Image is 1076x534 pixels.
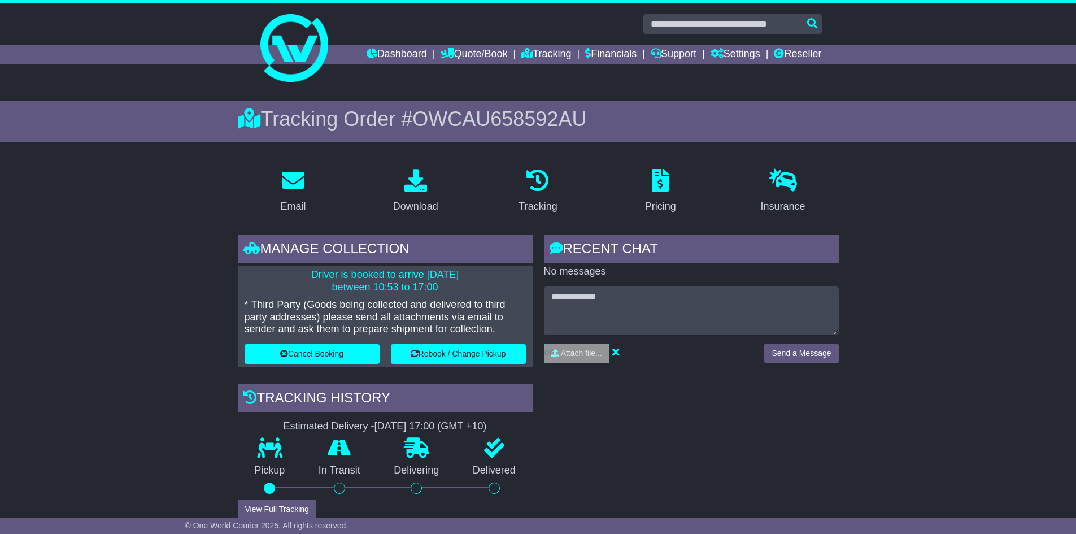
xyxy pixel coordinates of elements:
[521,45,571,64] a: Tracking
[711,45,760,64] a: Settings
[386,165,446,218] a: Download
[280,199,306,214] div: Email
[367,45,427,64] a: Dashboard
[441,45,507,64] a: Quote/Book
[245,269,526,293] p: Driver is booked to arrive [DATE] between 10:53 to 17:00
[391,344,526,364] button: Rebook / Change Pickup
[238,500,316,519] button: View Full Tracking
[273,165,313,218] a: Email
[185,521,348,530] span: © One World Courier 2025. All rights reserved.
[651,45,696,64] a: Support
[753,165,813,218] a: Insurance
[412,107,586,131] span: OWCAU658592AU
[544,235,839,266] div: RECENT CHAT
[374,420,487,433] div: [DATE] 17:00 (GMT +10)
[302,464,377,477] p: In Transit
[764,344,838,363] button: Send a Message
[238,464,302,477] p: Pickup
[456,464,533,477] p: Delivered
[377,464,456,477] p: Delivering
[238,420,533,433] div: Estimated Delivery -
[519,199,557,214] div: Tracking
[585,45,637,64] a: Financials
[774,45,821,64] a: Reseller
[511,165,564,218] a: Tracking
[238,384,533,415] div: Tracking history
[245,344,380,364] button: Cancel Booking
[238,235,533,266] div: Manage collection
[761,199,805,214] div: Insurance
[645,199,676,214] div: Pricing
[238,107,839,131] div: Tracking Order #
[544,266,839,278] p: No messages
[393,199,438,214] div: Download
[638,165,683,218] a: Pricing
[245,299,526,336] p: * Third Party (Goods being collected and delivered to third party addresses) please send all atta...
